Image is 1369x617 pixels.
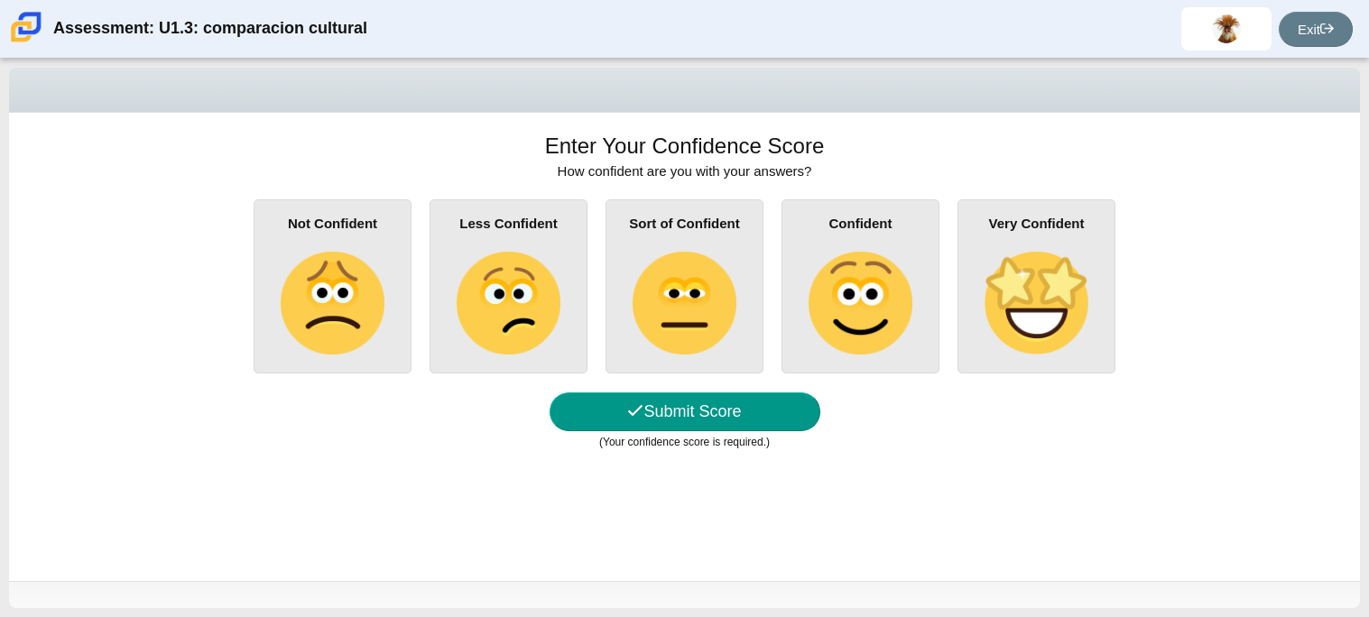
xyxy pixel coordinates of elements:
[829,216,893,231] b: Confident
[985,252,1087,355] img: star-struck-face.png
[7,8,45,46] img: Carmen School of Science & Technology
[1279,12,1353,47] a: Exit
[629,216,739,231] b: Sort of Confident
[288,216,377,231] b: Not Confident
[558,163,812,179] span: How confident are you with your answers?
[457,252,560,355] img: confused-face.png
[633,252,735,355] img: neutral-face.png
[550,392,820,431] button: Submit Score
[281,252,384,355] img: slightly-frowning-face.png
[1212,14,1241,43] img: alanys.lopez.NeUvdc
[7,33,45,49] a: Carmen School of Science & Technology
[459,216,557,231] b: Less Confident
[53,7,367,51] div: Assessment: U1.3: comparacion cultural
[599,436,770,448] small: (Your confidence score is required.)
[989,216,1085,231] b: Very Confident
[809,252,911,355] img: slightly-smiling-face.png
[545,131,825,161] h1: Enter Your Confidence Score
